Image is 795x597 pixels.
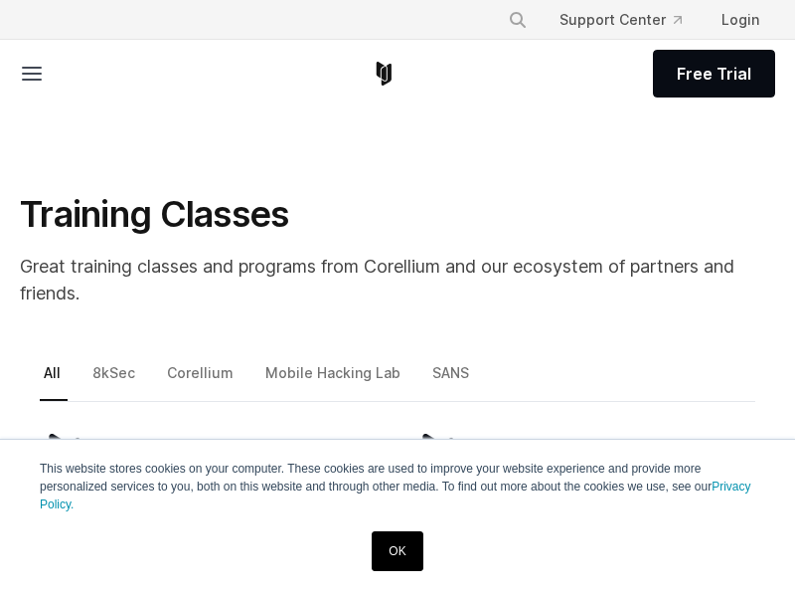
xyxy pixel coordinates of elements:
img: corellium-logo-icon-dark [413,434,463,484]
a: OK [372,531,422,571]
a: Corellium [163,360,240,402]
a: Support Center [544,2,698,38]
p: This website stores cookies on your computer. These cookies are used to improve your website expe... [40,460,755,513]
a: Login [706,2,775,38]
a: Free Trial [653,50,775,98]
span: Free Trial [677,62,751,86]
a: Mobile Hacking Lab [261,360,407,402]
a: Corellium Home [372,62,397,86]
button: Search [500,2,536,38]
div: Navigation Menu [492,2,775,38]
a: All [40,360,68,402]
img: corellium-logo-icon-dark [40,434,89,484]
a: SANS [428,360,476,402]
a: 8kSec [88,360,142,402]
p: Great training classes and programs from Corellium and our ecosystem of partners and friends. [20,253,775,306]
h1: Training Classes [20,192,775,237]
